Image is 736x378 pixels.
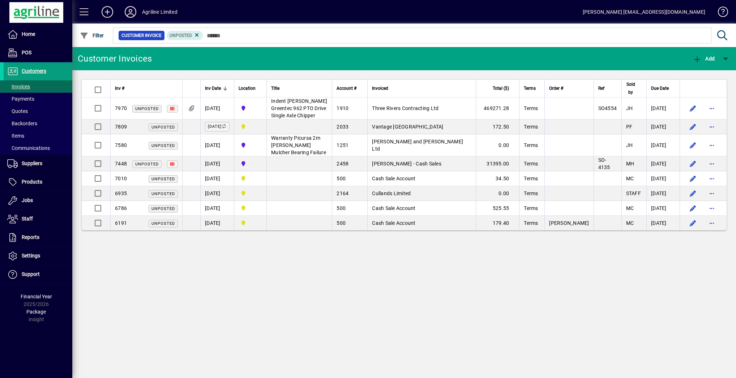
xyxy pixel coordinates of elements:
a: Knowledge Base [713,1,727,25]
td: [DATE] [646,134,680,156]
button: Edit [687,173,699,184]
span: Total ($) [493,84,509,92]
span: Products [22,179,42,185]
a: Staff [4,210,72,228]
div: Account # [337,84,363,92]
span: Items [7,133,24,139]
div: Ref [598,84,617,92]
span: Sold by [626,80,636,96]
a: Payments [4,93,72,105]
span: [PERSON_NAME] [549,220,589,226]
span: 500 [337,176,346,181]
td: 31395.00 [476,156,519,171]
span: Unposted [135,106,159,111]
span: Location [239,84,256,92]
span: Dargaville [239,189,262,197]
span: Home [22,31,35,37]
span: 2164 [337,190,348,196]
button: Edit [687,188,699,199]
span: Account # [337,84,356,92]
button: Edit [687,158,699,169]
span: Suppliers [22,160,42,166]
a: Quotes [4,105,72,117]
td: [DATE] [200,201,234,216]
div: Total ($) [480,84,515,92]
td: [DATE] [646,216,680,230]
span: 6191 [115,220,127,226]
span: Invoiced [372,84,388,92]
span: Inv Date [205,84,221,92]
div: Invoiced [372,84,471,92]
td: [DATE] [200,156,234,171]
span: Dargaville [239,204,262,212]
span: MC [626,176,634,181]
td: [DATE] [200,134,234,156]
div: Customer Invoices [78,53,152,64]
a: Settings [4,247,72,265]
a: Support [4,265,72,283]
button: Profile [119,5,142,18]
td: [DATE] [646,201,680,216]
span: Dargaville [239,175,262,182]
span: 500 [337,205,346,211]
span: Dargaville [239,219,262,227]
span: Terms [524,161,538,167]
span: Order # [549,84,563,92]
span: SO-4135 [598,157,610,170]
td: 0.00 [476,134,519,156]
a: Suppliers [4,155,72,173]
button: Add [691,52,716,65]
span: MC [626,220,634,226]
a: Home [4,25,72,43]
a: Items [4,130,72,142]
td: 469271.28 [476,97,519,119]
button: More options [706,217,718,229]
span: Indent [PERSON_NAME] Greentec 962 PTO Drive Single Axle Chipper [271,98,327,118]
div: [PERSON_NAME] [EMAIL_ADDRESS][DOMAIN_NAME] [583,6,705,18]
span: Communications [7,145,50,151]
span: 6935 [115,190,127,196]
span: 2033 [337,124,348,130]
span: Cash Sale Account [372,176,415,181]
span: Unposted [151,143,175,148]
td: [DATE] [200,171,234,186]
span: Unposted [151,177,175,181]
span: Customer Invoice [121,32,162,39]
span: Unposted [151,206,175,211]
span: 2458 [337,161,348,167]
div: Title [271,84,328,92]
span: Three Rivers Contracting Ltd [372,105,438,111]
button: More options [706,139,718,151]
span: 6786 [115,205,127,211]
span: 1910 [337,105,348,111]
span: Terms [524,176,538,181]
span: Due Date [651,84,669,92]
button: Add [96,5,119,18]
td: [DATE] [646,171,680,186]
span: PF [626,124,633,130]
td: 172.50 [476,119,519,134]
span: Terms [524,105,538,111]
td: 179.40 [476,216,519,230]
span: Ref [598,84,604,92]
a: Invoices [4,80,72,93]
span: Gore [239,160,262,168]
span: Unposted [151,221,175,226]
span: JH [626,105,633,111]
span: MC [626,205,634,211]
td: 0.00 [476,186,519,201]
span: Customers [22,68,46,74]
button: Edit [687,217,699,229]
span: Jobs [22,197,33,203]
span: Title [271,84,279,92]
span: MH [626,161,634,167]
span: Dargaville [239,123,262,131]
span: 7580 [115,142,127,148]
a: POS [4,44,72,62]
span: 7970 [115,105,127,111]
td: [DATE] [646,186,680,201]
span: Staff [22,216,33,222]
span: Cash Sale Account [372,205,415,211]
div: Due Date [651,84,675,92]
span: SO4554 [598,105,617,111]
